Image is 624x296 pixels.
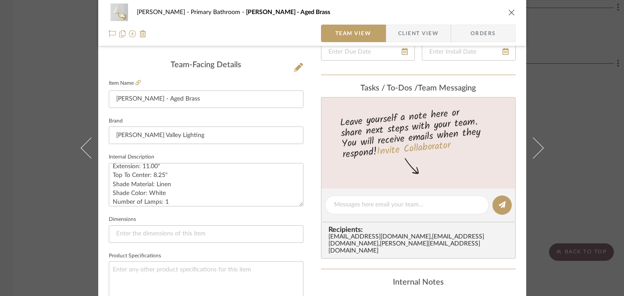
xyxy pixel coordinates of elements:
[461,25,506,42] span: Orders
[376,138,451,160] a: Invite Collaborator
[246,9,330,15] span: [PERSON_NAME] - Aged Brass
[109,4,130,21] img: 953b8893-9d64-4911-9d83-b6a635597f23_48x40.jpg
[321,278,516,288] div: Internal Notes
[321,43,415,61] input: Enter Due Date
[109,126,303,144] input: Enter Brand
[109,119,123,123] label: Brand
[508,8,516,16] button: close
[320,103,517,162] div: Leave yourself a note here or share next steps with your team. You will receive emails when they ...
[360,84,418,92] span: Tasks / To-Dos /
[109,79,141,87] label: Item Name
[398,25,439,42] span: Client View
[109,90,303,108] input: Enter Item Name
[328,234,512,255] div: [EMAIL_ADDRESS][DOMAIN_NAME] , [EMAIL_ADDRESS][DOMAIN_NAME] , [PERSON_NAME][EMAIL_ADDRESS][DOMAIN...
[191,9,246,15] span: Primary Bathroom
[321,84,516,94] div: team Messaging
[422,43,516,61] input: Enter Install Date
[139,30,146,37] img: Remove from project
[109,155,154,159] label: Internal Description
[109,225,303,243] input: Enter the dimensions of this item
[335,25,371,42] span: Team View
[109,217,136,222] label: Dimensions
[109,61,303,70] div: Team-Facing Details
[328,226,512,234] span: Recipients:
[109,254,161,258] label: Product Specifications
[137,9,191,15] span: [PERSON_NAME]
